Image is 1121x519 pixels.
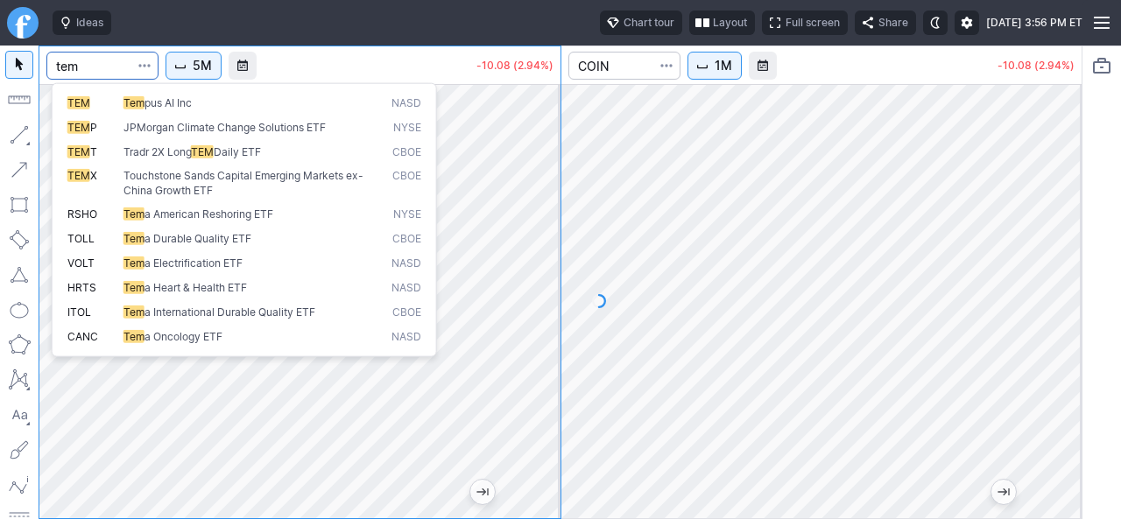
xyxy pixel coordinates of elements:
[391,95,421,110] span: NASD
[145,207,273,220] span: a American Reshoring ETF
[166,52,222,80] button: Interval
[123,120,326,133] span: JPMorgan Climate Change Solutions ETF
[5,471,33,499] button: Elliott waves
[391,280,421,295] span: NASD
[392,144,421,159] span: CBOE
[76,14,103,32] span: Ideas
[46,52,159,80] input: Search
[123,305,145,318] span: Tem
[923,11,948,35] button: Toggle dark mode
[687,52,742,80] button: Interval
[392,231,421,246] span: CBOE
[7,7,39,39] a: Finviz.com
[393,120,421,135] span: NYSE
[5,331,33,359] button: Polygon
[90,120,97,133] span: P
[67,280,96,293] span: HRTS
[145,305,315,318] span: a International Durable Quality ETF
[67,144,90,158] span: TEM
[5,296,33,324] button: Ellipse
[392,169,421,198] span: CBOE
[470,480,495,504] button: Jump to the most recent bar
[67,305,91,318] span: ITOL
[214,144,261,158] span: Daily ETF
[476,60,553,71] p: -10.08 (2.94%)
[229,52,257,80] button: Range
[955,11,979,35] button: Settings
[998,60,1075,71] p: -10.08 (2.94%)
[193,57,212,74] span: 5M
[145,329,222,342] span: a Oncology ETF
[123,329,145,342] span: Tem
[67,207,97,220] span: RSHO
[749,52,777,80] button: Range
[5,366,33,394] button: XABCD
[986,14,1082,32] span: [DATE] 3:56 PM ET
[5,121,33,149] button: Line
[67,120,90,133] span: TEM
[123,95,145,109] span: Tem
[5,401,33,429] button: Text
[392,305,421,319] span: CBOE
[67,329,98,342] span: CANC
[145,256,243,269] span: a Electrification ETF
[67,95,90,109] span: TEM
[145,231,251,244] span: a Durable Quality ETF
[123,280,145,293] span: Tem
[715,57,732,74] span: 1M
[713,14,747,32] span: Layout
[654,52,679,80] button: Search
[5,156,33,184] button: Arrow
[5,86,33,114] button: Measure
[5,261,33,289] button: Triangle
[5,51,33,79] button: Mouse
[5,191,33,219] button: Rectangle
[568,52,680,80] input: Search
[90,144,97,158] span: T
[123,231,145,244] span: Tem
[67,231,95,244] span: TOLL
[391,256,421,270] span: NASD
[145,280,247,293] span: a Heart & Health ETF
[5,226,33,254] button: Rotated rectangle
[600,11,682,35] button: Chart tour
[123,144,191,158] span: Tradr 2X Long
[123,207,145,220] span: Tem
[191,144,214,158] span: TEM
[5,436,33,464] button: Brush
[855,11,916,35] button: Share
[762,11,848,35] button: Full screen
[1088,52,1116,80] button: Portfolio watchlist
[145,95,192,109] span: pus AI Inc
[123,169,363,197] span: Touchstone Sands Capital Emerging Markets ex-China Growth ETF
[391,329,421,344] span: NASD
[67,256,95,269] span: VOLT
[52,83,437,357] div: Search
[878,14,908,32] span: Share
[90,169,97,182] span: X
[991,480,1016,504] button: Jump to the most recent bar
[67,169,90,182] span: TEM
[132,52,157,80] button: Search
[53,11,111,35] button: Ideas
[689,11,755,35] button: Layout
[786,14,840,32] span: Full screen
[123,256,145,269] span: Tem
[624,14,674,32] span: Chart tour
[393,207,421,221] span: NYSE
